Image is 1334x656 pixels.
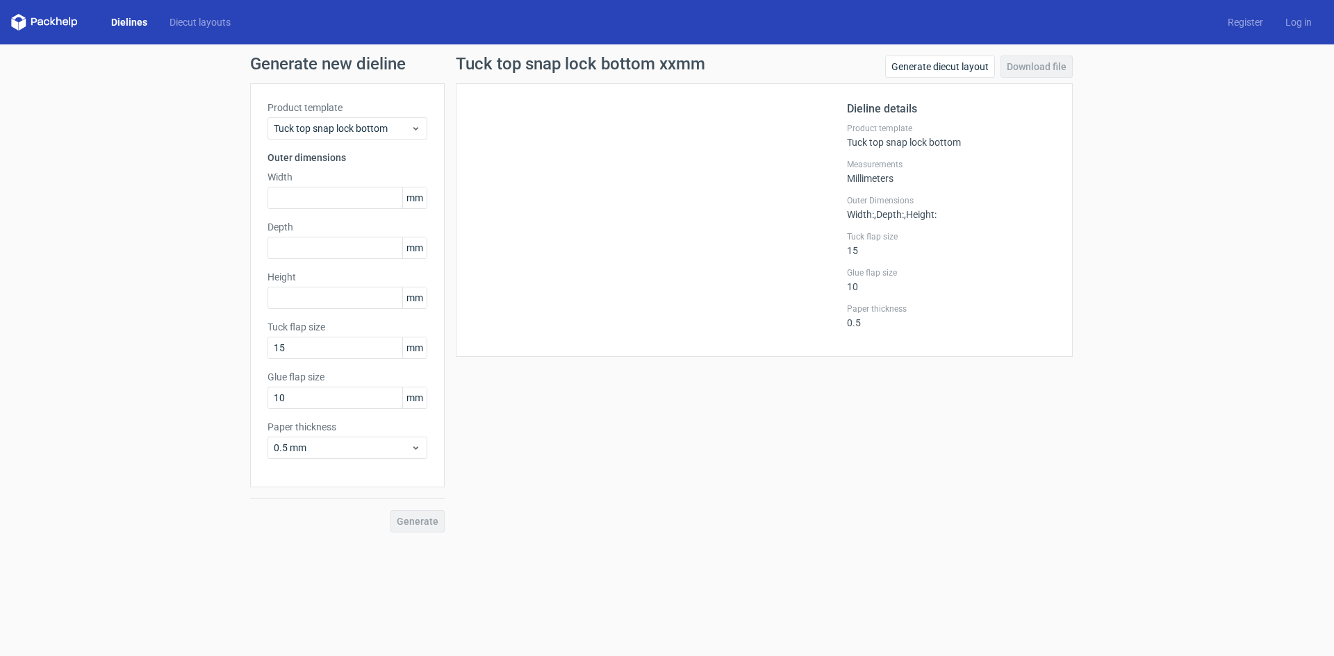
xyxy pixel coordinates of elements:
[402,237,427,258] span: mm
[267,370,427,384] label: Glue flap size
[1274,15,1323,29] a: Log in
[874,209,904,220] span: , Depth :
[250,56,1084,72] h1: Generate new dieline
[100,15,158,29] a: Dielines
[456,56,705,72] h1: Tuck top snap lock bottom xxmm
[885,56,995,78] a: Generate diecut layout
[847,267,1055,278] label: Glue flap size
[847,123,1055,148] div: Tuck top snap lock bottom
[1217,15,1274,29] a: Register
[274,121,411,135] span: Tuck top snap lock bottom
[847,101,1055,117] h2: Dieline details
[847,159,1055,170] label: Measurements
[267,420,427,434] label: Paper thickness
[847,267,1055,292] div: 10
[267,220,427,234] label: Depth
[847,303,1055,314] label: Paper thickness
[402,337,427,358] span: mm
[402,287,427,308] span: mm
[267,170,427,184] label: Width
[847,303,1055,328] div: 0.5
[847,159,1055,184] div: Millimeters
[847,231,1055,242] label: Tuck flap size
[847,123,1055,134] label: Product template
[274,441,411,455] span: 0.5 mm
[267,320,427,334] label: Tuck flap size
[847,231,1055,256] div: 15
[847,195,1055,206] label: Outer Dimensions
[158,15,242,29] a: Diecut layouts
[904,209,937,220] span: , Height :
[402,387,427,408] span: mm
[267,151,427,165] h3: Outer dimensions
[847,209,874,220] span: Width :
[267,101,427,115] label: Product template
[402,187,427,208] span: mm
[267,270,427,284] label: Height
